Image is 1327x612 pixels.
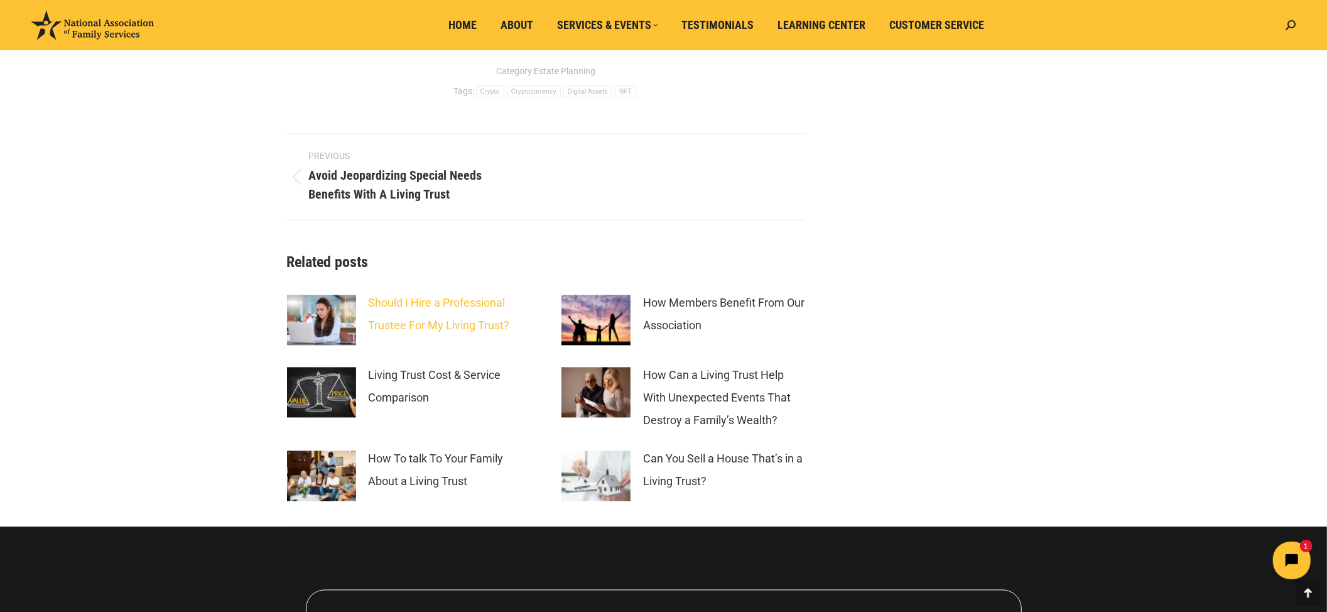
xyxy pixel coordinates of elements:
[534,67,595,77] a: Estate Planning
[643,448,805,493] a: Can You Sell a House That’s in a Living Trust?
[369,448,531,493] a: How To talk To Your Family About a Living Trust
[558,18,658,32] span: Services & Events
[1105,531,1321,590] iframe: Tidio Chat
[309,167,528,204] span: Avoid Jeopardizing Special Needs Benefits With A Living Trust
[287,79,805,99] div: Tags:
[682,18,754,32] span: Testimonials
[287,451,356,501] a: Post image
[561,295,631,346] a: Post image
[778,18,866,32] span: Learning Center
[31,11,154,40] img: National Association of Family Services
[563,86,612,98] a: Digital Assets
[561,451,631,501] a: Post image
[673,13,763,37] a: Testimonials
[287,368,356,418] a: Post image
[507,86,561,98] a: Cryptocurrency
[643,364,805,432] a: How Can a Living Trust Help With Unexpected Events That Destroy a Family’s Wealth?
[615,86,636,98] a: NFT
[309,150,528,163] span: Previous
[287,150,528,204] a: Avoid Jeopardizing Special Needs Benefits With A Living Trust
[287,252,805,273] h3: Related posts
[449,18,477,32] span: Home
[369,292,531,337] a: Should I Hire a Professional Trustee For My Living Trust?
[440,13,486,37] a: Home
[890,18,985,32] span: Customer Service
[287,295,356,346] a: Post image
[643,292,805,337] a: How Members Benefit From Our Association
[769,13,875,37] a: Learning Center
[881,13,994,37] a: Customer Service
[476,86,504,98] a: Crypto
[492,13,543,37] a: About
[501,18,534,32] span: About
[369,364,531,410] a: Living Trust Cost & Service Comparison
[561,368,631,418] a: Post image
[496,65,595,79] span: Category:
